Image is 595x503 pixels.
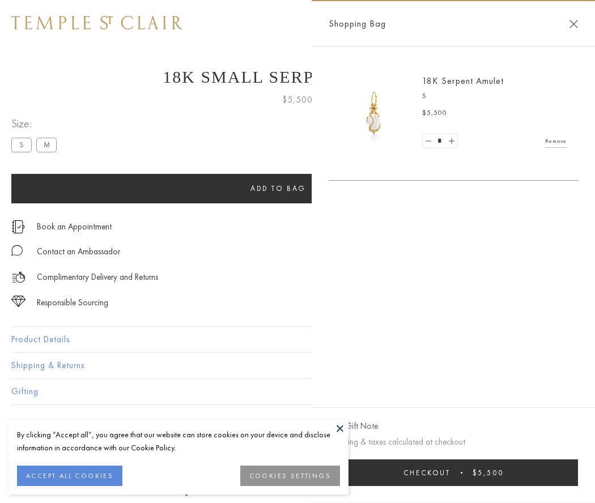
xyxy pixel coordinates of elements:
[11,296,25,307] img: icon_sourcing.svg
[11,138,32,152] label: S
[11,114,61,133] span: Size:
[329,16,386,31] span: Shopping Bag
[37,245,120,259] div: Contact an Ambassador
[340,79,408,147] img: P51836-E11SERPPV
[282,92,313,107] span: $5,500
[250,184,306,193] span: Add to bag
[11,379,584,404] button: Gifting
[422,108,447,119] span: $5,500
[423,134,434,148] a: Set quantity to 0
[473,468,504,478] span: $5,500
[569,20,578,28] button: Close Shopping Bag
[11,327,584,352] button: Product Details
[11,174,545,203] button: Add to bag
[545,135,567,147] a: Remove
[329,435,578,449] p: Shipping & taxes calculated at checkout
[445,134,457,148] a: Set quantity to 2
[36,138,57,152] label: M
[17,428,340,454] div: By clicking “Accept all”, you agree that our website can store cookies on your device and disclos...
[17,466,122,486] button: ACCEPT ALL COOKIES
[11,67,584,87] h1: 18K Small Serpent Amulet
[403,468,450,478] span: Checkout
[422,75,504,87] a: 18K Serpent Amulet
[240,466,340,486] button: COOKIES SETTINGS
[11,220,25,233] img: icon_appointment.svg
[37,220,112,233] a: Book an Appointment
[37,296,108,310] div: Responsible Sourcing
[329,419,378,433] button: Add Gift Note
[11,270,25,284] img: icon_delivery.svg
[11,16,182,29] img: Temple St. Clair
[11,245,23,256] img: MessageIcon-01_2.svg
[37,270,158,284] p: Complimentary Delivery and Returns
[422,91,567,102] p: S
[11,353,584,378] button: Shipping & Returns
[329,459,578,486] button: Checkout $5,500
